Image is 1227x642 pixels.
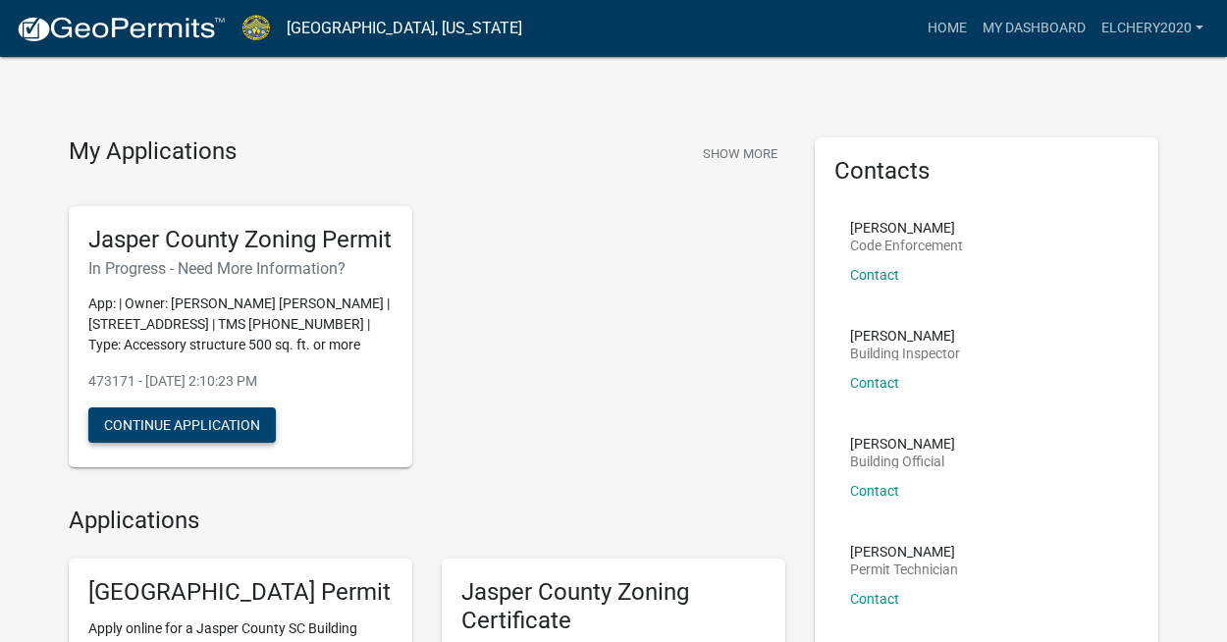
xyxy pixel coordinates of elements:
[88,371,393,392] p: 473171 - [DATE] 2:10:23 PM
[850,483,899,499] a: Contact
[88,407,276,443] button: Continue Application
[287,12,522,45] a: [GEOGRAPHIC_DATA], [US_STATE]
[850,329,960,343] p: [PERSON_NAME]
[695,137,785,170] button: Show More
[461,578,766,635] h5: Jasper County Zoning Certificate
[850,347,960,360] p: Building Inspector
[850,267,899,283] a: Contact
[88,294,393,355] p: App: | Owner: [PERSON_NAME] [PERSON_NAME] | [STREET_ADDRESS] | TMS [PHONE_NUMBER] | Type: Accesso...
[850,562,958,576] p: Permit Technician
[850,221,963,235] p: [PERSON_NAME]
[850,455,955,468] p: Building Official
[920,10,975,47] a: Home
[834,157,1139,186] h5: Contacts
[1094,10,1211,47] a: Elchery2020
[88,226,393,254] h5: Jasper County Zoning Permit
[850,375,899,391] a: Contact
[69,507,785,535] h4: Applications
[975,10,1094,47] a: My Dashboard
[88,578,393,607] h5: [GEOGRAPHIC_DATA] Permit
[850,545,958,559] p: [PERSON_NAME]
[88,259,393,278] h6: In Progress - Need More Information?
[850,591,899,607] a: Contact
[69,137,237,167] h4: My Applications
[850,239,963,252] p: Code Enforcement
[241,15,271,41] img: Jasper County, South Carolina
[850,437,955,451] p: [PERSON_NAME]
